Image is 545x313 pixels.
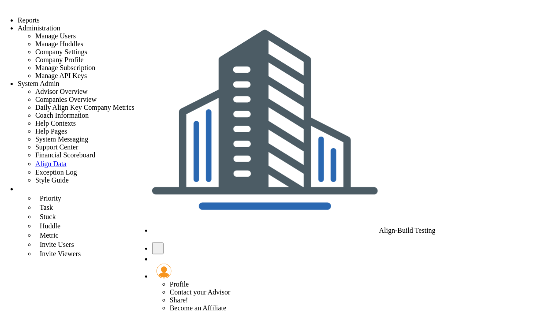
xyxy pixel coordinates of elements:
li: Announcements [152,242,436,254]
span: System Messaging [35,135,88,143]
span: Task [35,204,53,211]
span: Help Pages [35,127,67,135]
span: Support Center [35,143,78,151]
span: Company Profile [35,56,84,63]
span: select [152,235,157,242]
span: Reports [18,16,40,24]
li: Help & Frequently Asked Questions (FAQ) [152,254,436,264]
span: Manage API Keys [35,72,87,79]
span: Exception Log [35,168,77,176]
span: Contact your Advisor [170,288,231,296]
span: Huddle [35,222,60,230]
span: Financial Scoreboard [35,151,95,159]
span: Company Settings [35,48,87,56]
span: Manage Subscription [35,64,95,71]
span: Advisor Overview [35,88,88,95]
span: Profile [170,280,189,288]
span: Coach Information [35,112,89,119]
span: Stuck [35,213,56,220]
span: Priority [40,194,61,202]
span: Invite Users [35,241,74,248]
span: Align-Build Testing [379,227,436,234]
span: Manage Users [35,32,76,40]
span: Daily Align Key Company Metrics [35,104,134,111]
span: Administration [18,24,60,32]
span: Invite Viewers [35,250,81,257]
img: 157261.Person.photo [157,264,172,279]
span: Style Guide [35,176,69,184]
span: System Admin [18,80,60,87]
span: Companies Overview [35,96,97,103]
span: Help Contexts [35,119,76,127]
span: Share! [170,296,188,304]
span: Become an Affiliate [170,304,227,312]
span: Manage Huddles [35,40,83,48]
a: Align Data [35,160,71,168]
span: Metric [35,231,59,239]
img: 28669.Company.photo [152,7,378,233]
